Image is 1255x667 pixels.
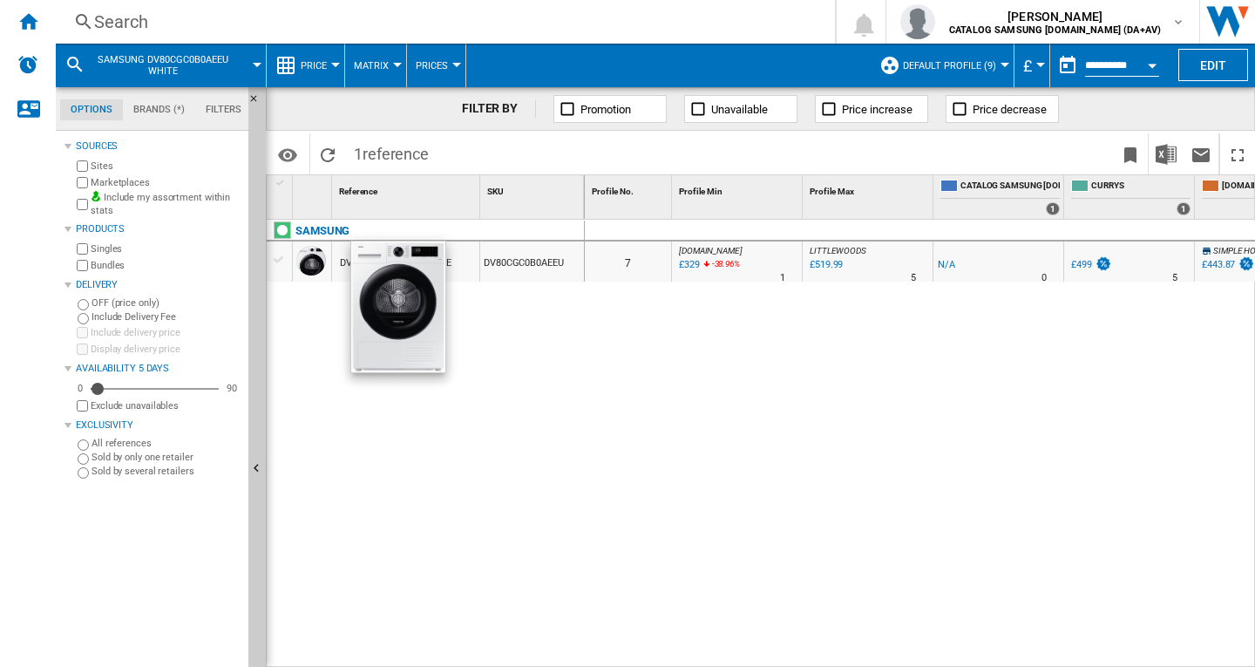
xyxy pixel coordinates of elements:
div: £443.87 [1202,259,1235,270]
span: Profile Min [679,187,722,196]
span: Profile No. [592,187,634,196]
input: Marketplaces [77,177,88,188]
img: 3416196_R_Z001A [351,242,445,372]
span: CURRYS [1091,180,1191,194]
label: Exclude unavailables [91,399,241,412]
span: CATALOG SAMSUNG [DOMAIN_NAME] (DA+AV) [960,180,1060,194]
button: Bookmark this report [1113,133,1148,174]
div: Exclusivity [76,419,241,432]
input: Sold by only one retailer [78,453,89,465]
div: Availability 5 Days [76,362,241,376]
div: Products [76,222,241,236]
button: Promotion [553,95,667,123]
label: Sold by several retailers [92,465,241,478]
div: Sources [76,140,241,153]
div: £443.87 [1199,256,1255,274]
span: Prices [416,60,448,71]
div: £499 [1071,259,1092,270]
div: CURRYS 1 offers sold by CURRYS [1068,175,1194,219]
button: Edit [1178,49,1248,81]
button: Reload [310,133,345,174]
span: Default profile (9) [903,60,996,71]
label: Sites [91,160,241,173]
img: promotionV3.png [1238,256,1255,271]
input: Display delivery price [77,344,88,355]
input: Sites [77,160,88,172]
span: 1 [345,133,438,170]
img: mysite-bg-18x18.png [91,191,101,201]
button: Matrix [354,44,397,87]
div: Default profile (9) [879,44,1005,87]
md-tab-item: Brands (*) [123,99,195,120]
img: alerts-logo.svg [17,54,38,75]
md-menu: Currency [1014,44,1050,87]
span: -38.96 [712,259,734,269]
div: Search [94,10,790,34]
div: Delivery Time : 0 day [1041,269,1047,287]
img: profile.jpg [900,4,935,39]
div: Price [275,44,336,87]
div: Delivery Time : 5 days [911,269,916,287]
div: 0 [73,382,87,395]
span: LITTLEWOODS [810,246,866,255]
div: Click to filter on that brand [295,221,349,242]
div: Last updated : Wednesday, 3 September 2025 02:19 [807,256,843,274]
label: OFF (price only) [92,296,241,310]
button: £ [1023,44,1041,87]
input: Singles [77,243,88,255]
span: Price increase [842,103,912,116]
div: FILTER BY [462,100,536,118]
label: Marketplaces [91,176,241,189]
div: 1 offers sold by CATALOG SAMSUNG UK.IE (DA+AV) [1046,202,1060,215]
span: Price decrease [973,103,1047,116]
div: Profile No. Sort None [588,175,671,202]
div: Profile Min Sort None [675,175,802,202]
input: Display delivery price [77,400,88,412]
input: Include Delivery Fee [78,313,89,324]
label: All references [92,437,241,450]
span: [DOMAIN_NAME] [679,246,743,255]
div: Sort None [296,175,331,202]
div: Sort None [484,175,584,202]
div: DV80CGC0B0AEEU WHITE [340,243,451,283]
span: SAMSUNG DV80CGC0B0AEEU WHITE [92,54,233,77]
button: Price increase [815,95,928,123]
button: md-calendar [1050,48,1085,83]
button: SAMSUNG DV80CGC0B0AEEU WHITE [92,44,250,87]
div: SAMSUNG DV80CGC0B0AEEU WHITE [64,44,257,87]
span: Price [301,60,327,71]
div: 90 [222,382,241,395]
div: Sort None [675,175,802,202]
input: OFF (price only) [78,299,89,310]
div: 7 [585,242,671,282]
label: Display delivery price [91,343,241,356]
b: CATALOG SAMSUNG [DOMAIN_NAME] (DA+AV) [949,24,1161,36]
div: Sort None [806,175,933,202]
button: Prices [416,44,457,87]
div: 1 offers sold by CURRYS [1177,202,1191,215]
span: reference [363,145,429,163]
input: Include delivery price [77,327,88,338]
md-slider: Availability [91,380,219,398]
label: Bundles [91,259,241,272]
input: Include my assortment within stats [77,194,88,215]
input: All references [78,439,89,451]
input: Sold by several retailers [78,467,89,479]
div: CATALOG SAMSUNG [DOMAIN_NAME] (DA+AV) 1 offers sold by CATALOG SAMSUNG UK.IE (DA+AV) [937,175,1063,219]
button: Price [301,44,336,87]
button: Download in Excel [1149,133,1184,174]
div: DV80CGC0B0AEEU [480,242,584,282]
button: Price decrease [946,95,1059,123]
div: Delivery [76,278,241,292]
span: Promotion [580,103,631,116]
span: Unavailable [711,103,768,116]
input: Bundles [77,260,88,271]
button: Unavailable [684,95,797,123]
div: £499 [1068,256,1112,274]
span: £ [1023,57,1032,75]
div: N/A [938,256,955,274]
div: Sort None [588,175,671,202]
label: Sold by only one retailer [92,451,241,464]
